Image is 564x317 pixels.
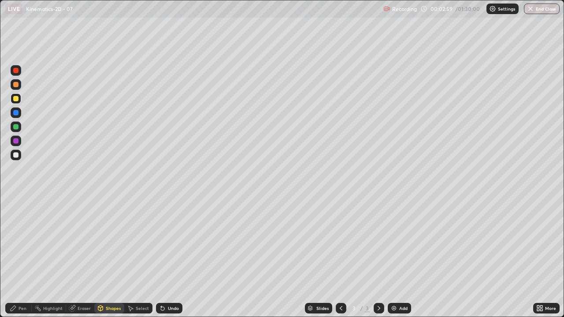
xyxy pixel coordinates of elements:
img: class-settings-icons [489,5,496,12]
div: Slides [316,306,329,310]
p: LIVE [8,5,20,12]
div: / [360,306,363,311]
div: Highlight [43,306,63,310]
div: Undo [168,306,179,310]
button: End Class [524,4,560,14]
p: Kinematics-2D - 07 [26,5,73,12]
p: Settings [498,7,515,11]
div: 3 [365,304,370,312]
p: Recording [392,6,417,12]
div: Shapes [106,306,121,310]
div: Select [136,306,149,310]
div: Eraser [78,306,91,310]
img: recording.375f2c34.svg [383,5,390,12]
div: 3 [350,306,359,311]
div: Pen [19,306,26,310]
img: add-slide-button [390,305,397,312]
div: More [545,306,556,310]
img: end-class-cross [527,5,534,12]
div: Add [399,306,408,310]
